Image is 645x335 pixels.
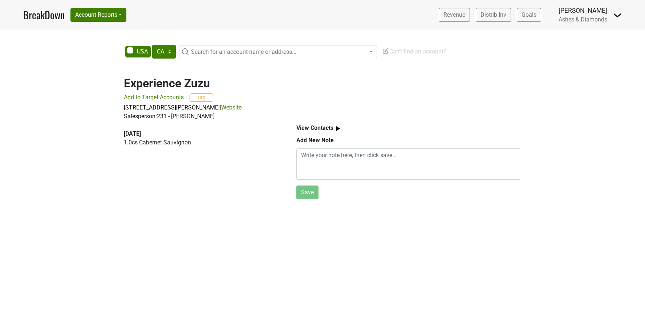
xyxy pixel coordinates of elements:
[190,93,213,102] button: Tag
[124,129,280,138] div: [DATE]
[559,6,607,15] div: [PERSON_NAME]
[296,137,334,144] b: Add New Note
[124,138,280,147] p: 1.0 cs Cabernet Sauvignon
[476,8,511,22] a: Distrib Inv
[124,104,220,111] a: [STREET_ADDRESS][PERSON_NAME]
[191,48,296,55] span: Search for an account name or address...
[124,103,521,112] p: |
[296,124,333,131] b: View Contacts
[613,11,622,20] img: Dropdown Menu
[517,8,541,22] a: Goals
[23,7,65,23] a: BreakDown
[124,76,521,90] h2: Experience Zuzu
[124,94,184,101] span: Add to Target Accounts
[559,16,607,23] span: Ashes & Diamonds
[333,124,342,133] img: arrow_right.svg
[221,104,242,111] a: Website
[382,47,389,55] img: Edit
[439,8,470,22] a: Revenue
[70,8,126,22] button: Account Reports
[124,112,521,121] div: Salesperson: 231 - [PERSON_NAME]
[296,186,319,199] button: Save
[382,48,446,55] span: Can't find an account?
